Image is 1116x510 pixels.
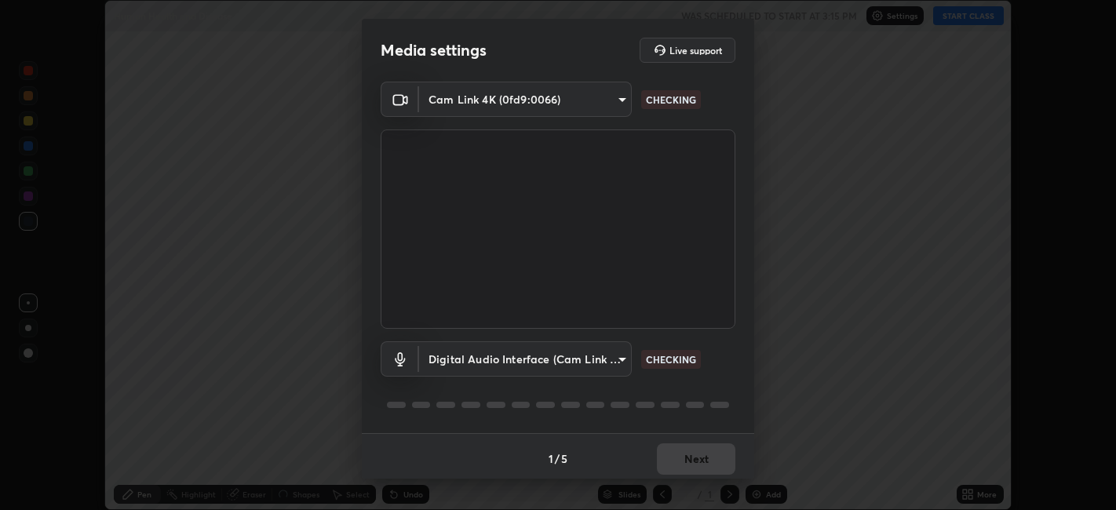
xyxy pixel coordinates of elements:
h4: 1 [549,450,553,467]
p: CHECKING [646,93,696,107]
h2: Media settings [381,40,487,60]
div: Cam Link 4K (0fd9:0066) [419,82,632,117]
h4: / [555,450,560,467]
h4: 5 [561,450,567,467]
p: CHECKING [646,352,696,366]
div: Cam Link 4K (0fd9:0066) [419,341,632,377]
h5: Live support [669,46,722,55]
